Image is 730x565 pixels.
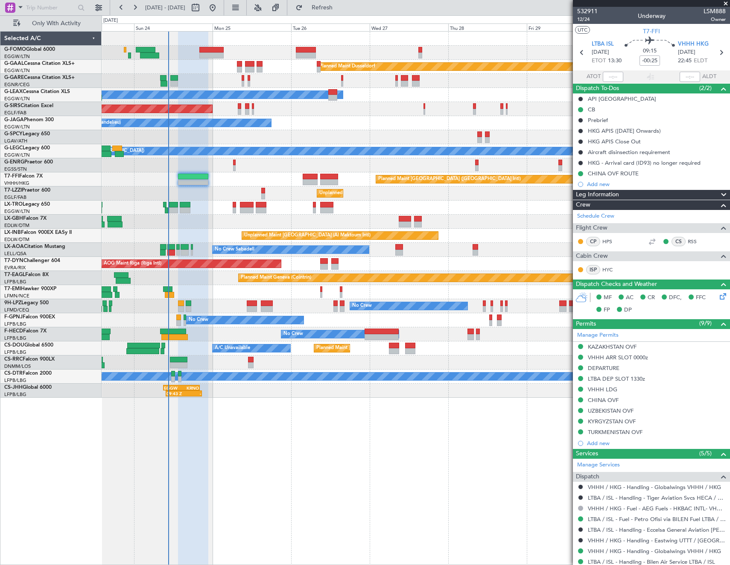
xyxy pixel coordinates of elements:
span: Crew [576,200,590,210]
div: DEPARTURE [588,364,619,372]
a: Manage Services [577,461,620,469]
a: G-JAGAPhenom 300 [4,117,54,122]
span: FFC [696,294,706,302]
div: KYRGYZSTAN OVF [588,418,636,425]
div: Unplanned Maint [GEOGRAPHIC_DATA] ([GEOGRAPHIC_DATA]) [319,187,460,200]
span: LX-GBH [4,216,23,221]
div: Sun 24 [134,23,213,31]
a: EGLF/FAB [4,194,26,201]
a: VHHH/HKG [4,180,29,186]
span: 532911 [577,7,598,16]
div: Unplanned Maint [GEOGRAPHIC_DATA] (Al Maktoum Intl) [244,229,371,242]
a: T7-EMIHawker 900XP [4,286,56,291]
a: LX-AOACitation Mustang [4,244,65,249]
div: No Crew Sabadell [215,243,254,256]
a: G-SIRSCitation Excel [4,103,53,108]
span: Owner [704,16,726,23]
a: EGLF/FAB [4,110,26,116]
span: CS-DOU [4,343,24,348]
a: DNMM/LOS [4,363,31,370]
a: LFPB/LBG [4,279,26,285]
span: G-SPCY [4,131,23,137]
span: G-LEAX [4,89,23,94]
a: EGGW/LTN [4,53,30,60]
span: 12/24 [577,16,598,23]
a: CS-DOUGlobal 6500 [4,343,53,348]
a: F-HECDFalcon 7X [4,329,47,334]
a: LX-INBFalcon 900EX EASy II [4,230,72,235]
span: DP [624,306,632,315]
span: CS-RRC [4,357,23,362]
div: Add new [587,440,726,447]
a: VHHH / HKG - Handling - Eastwing UTTT / [GEOGRAPHIC_DATA] [588,537,726,544]
a: LFPB/LBG [4,349,26,355]
div: Planned Maint [GEOGRAPHIC_DATA] ([GEOGRAPHIC_DATA]) [316,342,451,355]
span: LX-INB [4,230,21,235]
a: Manage Permits [577,331,619,340]
span: T7-LZZI [4,188,22,193]
div: TURKMENISTAN OVF [588,428,642,436]
span: G-GARE [4,75,24,80]
span: 13:30 [608,57,622,65]
div: 09:43 Z [166,391,184,396]
div: Thu 28 [448,23,527,31]
a: LGAV/ATH [4,138,27,144]
a: EGSS/STN [4,166,27,172]
a: Schedule Crew [577,212,614,221]
a: LFPB/LBG [4,391,26,398]
div: HKG APIS Close Out [588,138,641,145]
div: HKG - Arrival card (ID93) no longer required [588,159,701,166]
a: LTBA / ISL - Handling - Eccelsa General Aviation [PERSON_NAME] / OLB [588,526,726,533]
button: Only With Activity [9,17,93,30]
div: EGGW [164,385,181,390]
span: LTBA ISL [592,40,614,49]
div: Wed 27 [370,23,448,31]
span: Dispatch Checks and Weather [576,280,657,289]
span: T7-DYN [4,258,23,263]
span: [DATE] - [DATE] [145,4,185,12]
span: T7-FFI [4,174,19,179]
span: ALDT [702,73,716,81]
span: 09:15 [643,47,657,55]
a: EDLW/DTM [4,236,29,243]
a: VHHH / HKG - Handling - Globalwings VHHH / HKG [588,483,721,491]
a: G-GAALCessna Citation XLS+ [4,61,75,66]
span: Flight Crew [576,223,607,233]
div: Planned Maint [GEOGRAPHIC_DATA] ([GEOGRAPHIC_DATA] Intl) [378,173,521,186]
span: FP [604,306,610,315]
span: (5/5) [699,449,712,458]
a: LFPB/LBG [4,335,26,341]
div: - [184,391,201,396]
a: CS-DTRFalcon 2000 [4,371,52,376]
span: AC [626,294,634,302]
a: LFMN/NCE [4,293,29,299]
input: --:-- [603,72,623,82]
a: EGGW/LTN [4,124,30,130]
a: G-SPCYLegacy 650 [4,131,50,137]
a: T7-FFIFalcon 7X [4,174,43,179]
div: HKG APIS ([DATE] Onwards) [588,127,661,134]
input: Trip Number [26,1,75,14]
span: T7-EMI [4,286,21,291]
span: LX-AOA [4,244,24,249]
span: Only With Activity [22,20,90,26]
div: LTBA DEP SLOT 1330z [588,375,645,382]
div: Underway [638,12,666,20]
a: LX-TROLegacy 650 [4,202,50,207]
div: Add new [587,181,726,188]
span: 22:45 [678,57,692,65]
span: ETOT [592,57,606,65]
span: T7-EAGL [4,272,25,277]
a: EGNR/CEG [4,82,30,88]
div: UZBEKISTAN OVF [588,407,634,414]
span: Refresh [304,5,340,11]
div: Mon 25 [213,23,291,31]
div: Fri 29 [527,23,605,31]
a: LFPB/LBG [4,377,26,384]
span: VHHH HKG [678,40,709,49]
div: KRNO [181,385,199,390]
div: ISP [586,265,600,274]
a: LX-GBHFalcon 7X [4,216,47,221]
div: CHINA OVF ROUTE [588,170,639,177]
a: EGGW/LTN [4,67,30,74]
